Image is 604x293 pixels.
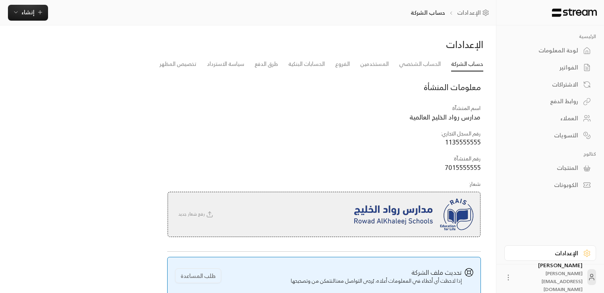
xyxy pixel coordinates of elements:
span: مدارس رواد الخليج العالمية [409,111,480,123]
a: المستخدمين [360,57,389,71]
span: إذا لاحظت أي أخطاء في المعلومات أعلاه، يُرجى التواصل معنا لنتمكن من وتصحيحها [291,268,462,285]
div: روابط الدفع [514,97,578,105]
img: company logo [354,199,473,230]
a: تخصيص المظهر [160,57,197,71]
a: روابط الدفع [504,94,596,109]
a: الفروع [335,57,350,71]
a: المنتجات [504,160,596,176]
a: العملاء [504,111,596,126]
button: إنشاء [8,5,48,21]
p: كتالوج [504,151,596,157]
a: التسويات [504,127,596,143]
span: رفع شعار جديد [174,210,218,218]
td: اسم المنشآة : [167,101,481,126]
div: [PERSON_NAME] [517,261,583,293]
div: الاشتراكات [514,81,578,89]
a: الفواتير [504,60,596,75]
a: الاشتراكات [504,77,596,92]
p: الرئيسية [504,33,596,40]
a: لوحة المعلومات [504,43,596,58]
a: الإعدادات [504,245,596,261]
td: رقم المنشآة : [167,151,481,176]
span: معلومات المنشأة [424,80,481,94]
nav: breadcrumb [411,9,492,17]
a: الحساب الشخصي [399,57,441,71]
img: Logo [551,8,598,17]
div: لوحة المعلومات [514,46,578,54]
td: شعار : [167,176,481,246]
a: حساب الشركة [451,57,483,71]
button: طلب المساعدة [175,268,221,283]
div: الإعدادات [514,249,578,257]
div: الإعدادات [252,38,483,51]
a: طرق الدفع [255,57,278,71]
a: الكوبونات [504,177,596,193]
div: المنتجات [514,164,578,172]
p: حساب الشركة [411,9,445,17]
span: 7015555555 [445,162,480,173]
div: الكوبونات [514,181,578,189]
a: الإعدادات [457,9,492,17]
td: رقم السجل التجاري : [167,126,481,151]
div: العملاء [514,114,578,122]
span: تحديث ملف الشركة [411,266,462,278]
a: سياسة الاسترداد [207,57,244,71]
span: 1135555555 [445,136,480,148]
a: الحسابات البنكية [288,57,325,71]
div: التسويات [514,131,578,139]
span: إنشاء [21,7,35,17]
div: الفواتير [514,64,578,71]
